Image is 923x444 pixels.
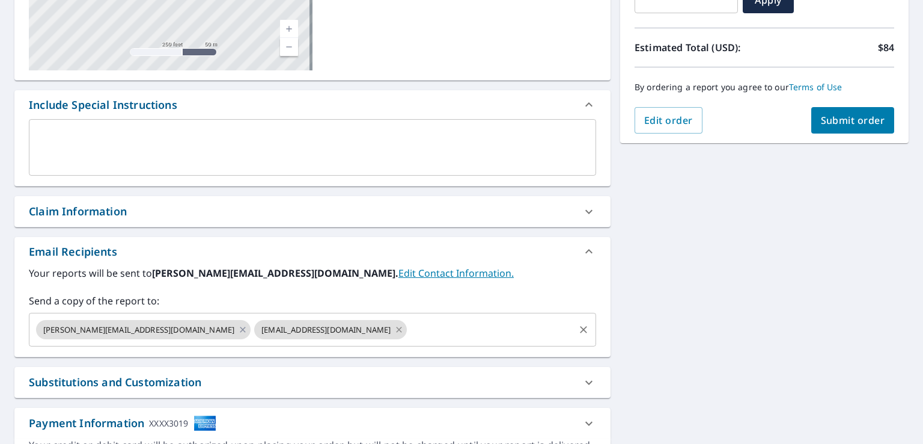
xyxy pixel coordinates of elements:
[254,324,398,336] span: [EMAIL_ADDRESS][DOMAIN_NAME]
[635,107,702,134] button: Edit order
[14,408,611,439] div: Payment InformationXXXX3019cardImage
[789,81,842,93] a: Terms of Use
[644,114,693,127] span: Edit order
[29,374,201,390] div: Substitutions and Customization
[29,244,117,260] div: Email Recipients
[14,367,611,398] div: Substitutions and Customization
[254,320,407,339] div: [EMAIL_ADDRESS][DOMAIN_NAME]
[575,321,592,338] button: Clear
[29,294,596,308] label: Send a copy of the report to:
[36,320,251,339] div: [PERSON_NAME][EMAIL_ADDRESS][DOMAIN_NAME]
[14,90,611,119] div: Include Special Instructions
[149,415,188,431] div: XXXX3019
[14,196,611,227] div: Claim Information
[29,266,596,280] label: Your reports will be sent to
[14,237,611,266] div: Email Recipients
[811,107,895,134] button: Submit order
[280,20,298,38] a: Current Level 17, Zoom In
[280,38,298,56] a: Current Level 17, Zoom Out
[29,203,127,220] div: Claim Information
[29,97,177,113] div: Include Special Instructions
[152,267,398,280] b: [PERSON_NAME][EMAIL_ADDRESS][DOMAIN_NAME].
[878,40,894,55] p: $84
[821,114,885,127] span: Submit order
[635,82,894,93] p: By ordering a report you agree to our
[29,415,216,431] div: Payment Information
[635,40,764,55] p: Estimated Total (USD):
[398,267,514,280] a: EditContactInfo
[36,324,242,336] span: [PERSON_NAME][EMAIL_ADDRESS][DOMAIN_NAME]
[193,415,216,431] img: cardImage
